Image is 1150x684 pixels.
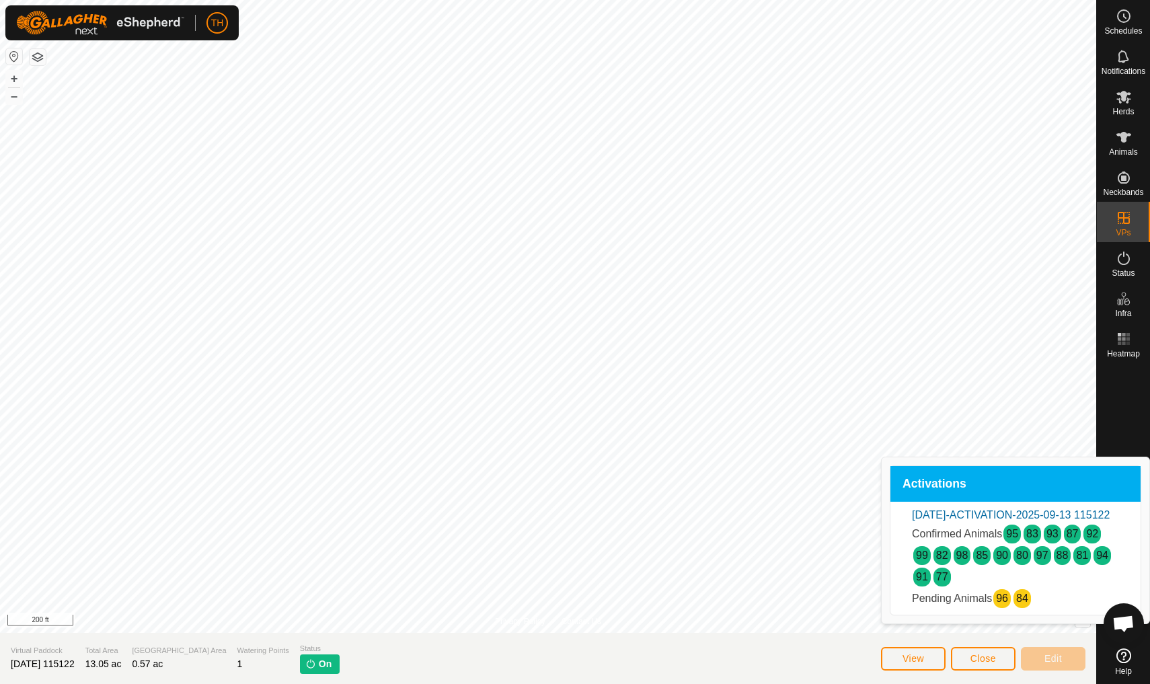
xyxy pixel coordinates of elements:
span: Status [1112,269,1135,277]
a: 87 [1067,528,1079,539]
span: Close [970,653,996,664]
span: Schedules [1104,27,1142,35]
a: 81 [1076,549,1088,561]
button: – [6,88,22,104]
a: Help [1097,643,1150,681]
a: 99 [916,549,928,561]
span: Watering Points [237,645,289,656]
button: Reset Map [6,48,22,65]
span: View [903,653,924,664]
button: Close [951,647,1015,671]
a: 98 [956,549,968,561]
span: Notifications [1102,67,1145,75]
span: Virtual Paddock [11,645,75,656]
span: Herds [1112,108,1134,116]
span: TH [211,16,224,30]
span: Total Area [85,645,122,656]
a: 88 [1057,549,1069,561]
span: Activations [903,478,966,490]
span: [DATE] 115122 [11,658,75,669]
a: 83 [1026,528,1038,539]
a: 94 [1096,549,1108,561]
span: VPs [1116,229,1130,237]
a: Contact Us [562,615,601,628]
a: 92 [1086,528,1098,539]
a: 80 [1016,549,1028,561]
span: Confirmed Animals [912,528,1002,539]
span: Infra [1115,309,1131,317]
span: Help [1115,667,1132,675]
span: [GEOGRAPHIC_DATA] Area [132,645,226,656]
span: 0.57 ac [132,658,163,669]
a: 95 [1006,528,1018,539]
span: 1 [237,658,243,669]
a: 96 [996,593,1008,604]
button: Edit [1021,647,1085,671]
span: On [319,657,332,671]
a: 82 [936,549,948,561]
a: 77 [936,571,948,582]
a: 90 [996,549,1008,561]
a: 91 [916,571,928,582]
span: Neckbands [1103,188,1143,196]
img: Gallagher Logo [16,11,184,35]
a: 97 [1036,549,1048,561]
span: Status [300,643,340,654]
span: Animals [1109,148,1138,156]
span: Edit [1044,653,1062,664]
button: Map Layers [30,49,46,65]
a: [DATE]-ACTIVATION-2025-09-13 115122 [912,509,1110,521]
button: + [6,71,22,87]
button: View [881,647,946,671]
a: 93 [1046,528,1059,539]
span: Heatmap [1107,350,1140,358]
span: 13.05 ac [85,658,122,669]
a: 85 [976,549,988,561]
a: Privacy Policy [495,615,545,628]
span: Pending Animals [912,593,992,604]
img: turn-on [305,658,316,669]
a: 84 [1016,593,1028,604]
div: Open chat [1104,603,1144,644]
